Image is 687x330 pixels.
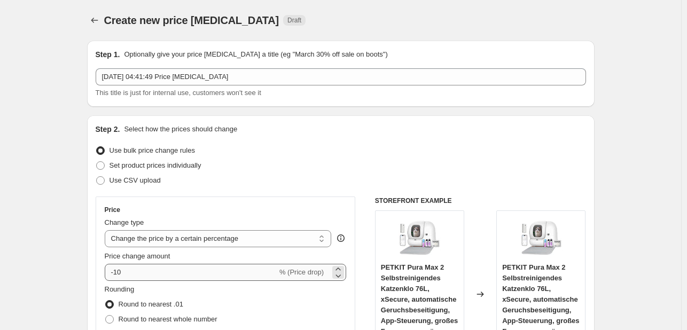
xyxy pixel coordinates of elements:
span: Create new price [MEDICAL_DATA] [104,14,279,26]
span: Price change amount [105,252,170,260]
span: Change type [105,218,144,226]
img: 71kCToDzBUL_80x.jpg [398,216,441,259]
span: Rounding [105,285,135,293]
h6: STOREFRONT EXAMPLE [375,197,586,205]
h2: Step 1. [96,49,120,60]
span: Round to nearest whole number [119,315,217,323]
span: Use CSV upload [110,176,161,184]
h2: Step 2. [96,124,120,135]
div: help [335,233,346,243]
span: This title is just for internal use, customers won't see it [96,89,261,97]
input: 30% off holiday sale [96,68,586,85]
img: 71kCToDzBUL_80x.jpg [520,216,563,259]
span: Set product prices individually [110,161,201,169]
p: Select how the prices should change [124,124,237,135]
span: Draft [287,16,301,25]
span: Use bulk price change rules [110,146,195,154]
h3: Price [105,206,120,214]
input: -15 [105,264,277,281]
span: % (Price drop) [279,268,324,276]
button: Price change jobs [87,13,102,28]
p: Optionally give your price [MEDICAL_DATA] a title (eg "March 30% off sale on boots") [124,49,387,60]
span: Round to nearest .01 [119,300,183,308]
